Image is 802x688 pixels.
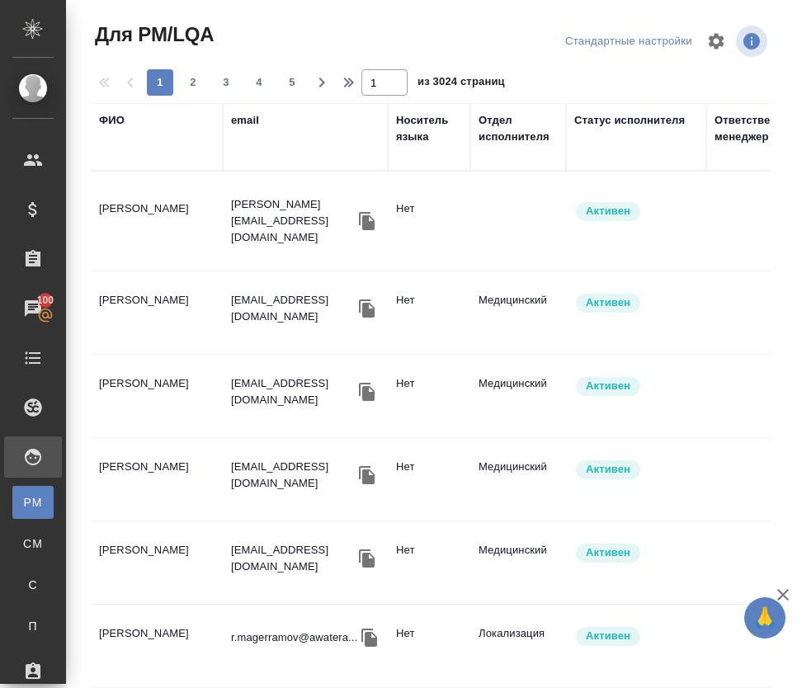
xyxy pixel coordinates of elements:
[355,209,380,233] button: Скопировать
[388,617,470,675] td: Нет
[715,112,800,145] div: Ответственный менеджер
[231,112,259,129] div: email
[4,288,62,329] a: 100
[91,617,223,675] td: [PERSON_NAME]
[479,112,558,145] div: Отдел исполнителя
[574,459,698,481] div: Рядовой исполнитель: назначай с учетом рейтинга
[91,192,223,250] td: [PERSON_NAME]
[736,26,771,57] span: Посмотреть информацию
[574,292,698,314] div: Рядовой исполнитель: назначай с учетом рейтинга
[470,534,566,591] td: Медицинский
[91,284,223,342] td: [PERSON_NAME]
[751,601,779,635] span: 🙏
[586,628,630,644] p: Активен
[231,375,355,408] p: [EMAIL_ADDRESS][DOMAIN_NAME]
[12,527,54,560] a: CM
[180,74,206,91] span: 2
[21,618,45,634] span: П
[279,74,305,91] span: 5
[91,450,223,508] td: [PERSON_NAME]
[12,568,54,601] a: С
[574,542,698,564] div: Рядовой исполнитель: назначай с учетом рейтинга
[231,459,355,492] p: [EMAIL_ADDRESS][DOMAIN_NAME]
[213,69,239,96] button: 3
[388,367,470,425] td: Нет
[418,72,505,96] span: из 3024 страниц
[470,284,566,342] td: Медицинский
[357,625,382,650] button: Скопировать
[91,367,223,425] td: [PERSON_NAME]
[99,112,125,129] div: ФИО
[470,367,566,425] td: Медицинский
[231,542,355,575] p: [EMAIL_ADDRESS][DOMAIN_NAME]
[21,577,45,593] span: С
[91,21,214,48] span: Для PM/LQA
[470,450,566,508] td: Медицинский
[396,112,462,145] div: Носитель языка
[355,379,380,404] button: Скопировать
[213,74,239,91] span: 3
[355,463,380,488] button: Скопировать
[231,292,355,325] p: [EMAIL_ADDRESS][DOMAIN_NAME]
[574,112,685,129] div: Статус исполнителя
[246,74,272,91] span: 4
[180,69,206,96] button: 2
[27,292,64,309] span: 100
[586,295,630,311] p: Активен
[231,196,355,246] p: [PERSON_NAME][EMAIL_ADDRESS][DOMAIN_NAME]
[586,378,630,394] p: Активен
[388,450,470,508] td: Нет
[91,534,223,591] td: [PERSON_NAME]
[12,486,54,519] a: PM
[586,461,630,478] p: Активен
[21,494,45,511] span: PM
[574,200,698,223] div: Рядовой исполнитель: назначай с учетом рейтинга
[388,284,470,342] td: Нет
[586,203,630,219] p: Активен
[586,544,630,561] p: Активен
[355,546,380,571] button: Скопировать
[561,29,696,54] div: split button
[388,192,470,250] td: Нет
[21,535,45,552] span: CM
[355,296,380,321] button: Скопировать
[388,534,470,591] td: Нет
[744,597,785,639] button: 🙏
[12,610,54,643] a: П
[574,375,698,398] div: Рядовой исполнитель: назначай с учетом рейтинга
[574,625,698,648] div: Рядовой исполнитель: назначай с учетом рейтинга
[696,21,736,61] span: Настроить таблицу
[470,617,566,675] td: Локализация
[231,629,357,646] p: r.magerramov@awatera...
[246,69,272,96] button: 4
[279,69,305,96] button: 5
